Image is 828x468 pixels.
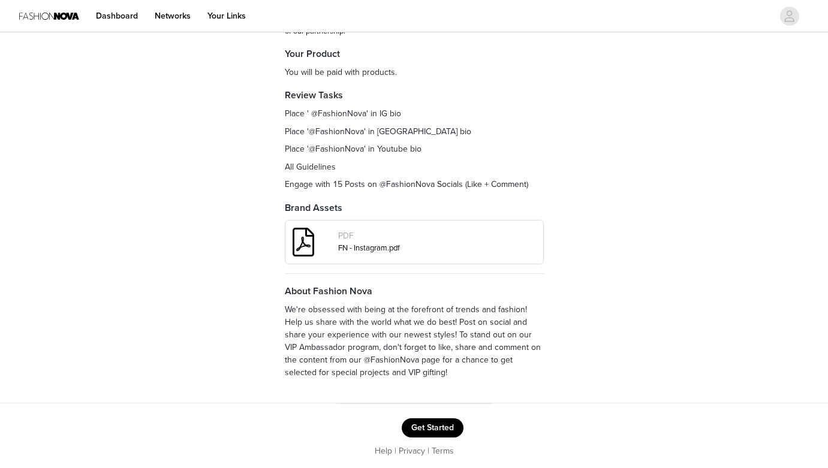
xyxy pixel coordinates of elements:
span: | [427,446,429,456]
span: Place ' @FashionNova' in IG bio [285,108,401,119]
span: Place '@FashionNova' in Youtube bio [285,144,421,154]
a: Terms [432,446,454,456]
a: Help [375,446,392,456]
h4: Review Tasks [285,88,544,102]
a: Your Links [200,2,253,29]
span: All Guidelines [285,162,336,172]
span: | [395,446,396,456]
span: Engage with 15 Posts on @FashionNova Socials (Like + Comment) [285,179,528,189]
a: Privacy [399,446,425,456]
button: Get Started [402,418,463,437]
p: You will be paid with products. [285,66,544,78]
a: Dashboard [89,2,145,29]
p: We're obsessed with being at the forefront of trends and fashion! Help us share with the world wh... [285,303,544,379]
a: FN - Instagram.pdf [338,243,400,253]
h4: About Fashion Nova [285,284,544,298]
h4: Brand Assets [285,201,544,215]
span: PDF [338,231,354,241]
a: Networks [147,2,198,29]
h4: Your Product [285,47,544,61]
img: Fashion Nova Logo [19,2,79,29]
span: Place '@FashionNova' in [GEOGRAPHIC_DATA] bio [285,126,471,137]
div: avatar [784,7,795,26]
